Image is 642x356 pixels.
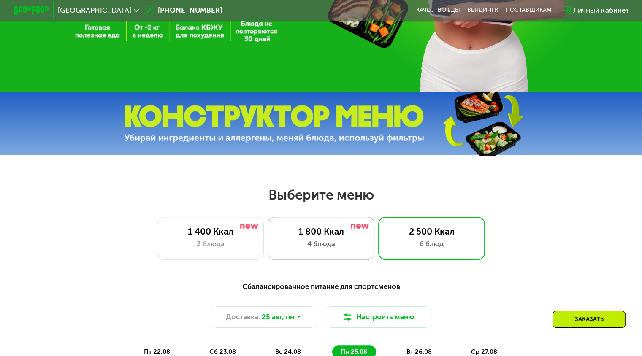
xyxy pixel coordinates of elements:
span: сб 23.08 [209,348,236,356]
div: 6 блюд [387,239,476,249]
div: поставщикам [506,7,552,14]
span: пн 25.08 [340,348,367,356]
div: Заказать [553,311,626,328]
h2: Выберите меню [29,186,614,203]
div: Личный кабинет [573,5,628,16]
span: [GEOGRAPHIC_DATA] [58,7,131,14]
a: Вендинги [467,7,498,14]
span: пт 22.08 [144,348,170,356]
span: вт 26.08 [406,348,432,356]
div: Сбалансированное питание для спортсменов [57,281,585,292]
div: 1 400 Ккал [166,226,255,237]
button: Настроить меню [325,306,432,328]
span: 25 авг, пн [262,312,294,322]
span: вс 24.08 [275,348,301,356]
a: Качество еды [416,7,460,14]
a: [PHONE_NUMBER] [144,5,222,16]
div: 1 800 Ккал [277,226,365,237]
div: 3 блюда [166,239,255,249]
div: 2 500 Ккал [387,226,476,237]
span: ср 27.08 [471,348,497,356]
span: Доставка: [226,312,260,322]
div: 4 блюда [277,239,365,249]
